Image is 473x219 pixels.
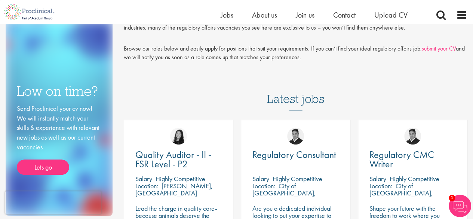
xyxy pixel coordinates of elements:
p: City of [GEOGRAPHIC_DATA], [GEOGRAPHIC_DATA] [369,182,433,204]
a: Contact [333,10,356,20]
h3: Latest jobs [267,74,325,110]
a: submit your CV [421,45,455,52]
h3: Low on time? [17,84,101,98]
img: Peter Duvall [404,128,421,145]
p: Highly Competitive [390,174,439,183]
span: Salary [369,174,386,183]
span: 1 [449,195,455,201]
a: Jobs [221,10,233,20]
iframe: reCAPTCHA [5,191,101,214]
div: Send Proclinical your cv now! We will instantly match your skills & experience with relevant new ... [17,104,101,175]
img: Numhom Sudsok [170,128,187,145]
img: Chatbot [449,195,471,217]
a: Quality Auditor - II - FSR Level - P2 [135,150,222,169]
a: Join us [296,10,314,20]
a: Lets go [17,159,69,175]
span: Location: [135,182,158,190]
p: Highly Competitive [156,174,205,183]
a: About us [252,10,277,20]
p: Highly Competitive [273,174,322,183]
a: Regulatory Consultant [252,150,339,159]
div: Browse our roles below and easily apply for positions that suit your requirements. If you can’t f... [124,45,467,62]
span: Quality Auditor - II - FSR Level - P2 [135,148,211,170]
span: Regulatory Consultant [252,148,336,161]
img: Peter Duvall [287,128,304,145]
a: Upload CV [374,10,408,20]
span: Location: [369,182,392,190]
span: Location: [252,182,275,190]
a: Regulatory CMC Writer [369,150,456,169]
span: Regulatory CMC Writer [369,148,434,170]
p: [PERSON_NAME], [GEOGRAPHIC_DATA] [135,182,213,197]
p: City of [GEOGRAPHIC_DATA], [GEOGRAPHIC_DATA] [252,182,316,204]
span: Salary [135,174,152,183]
span: Salary [252,174,269,183]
